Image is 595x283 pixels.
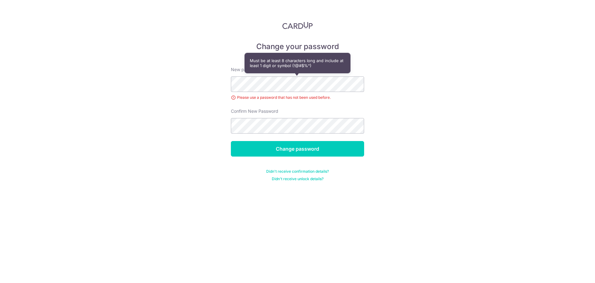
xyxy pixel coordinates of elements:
label: Confirm New Password [231,108,278,114]
a: Didn't receive confirmation details? [266,169,329,174]
img: CardUp Logo [282,22,313,29]
input: Change password [231,141,364,157]
h5: Change your password [231,42,364,52]
div: Please use a password that has not been used before. [231,94,364,101]
div: Must be at least 8 characters long and include at least 1 digit or symbol (!@#$%^) [245,53,350,73]
label: New password [231,66,261,73]
a: Didn't receive unlock details? [272,176,324,181]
